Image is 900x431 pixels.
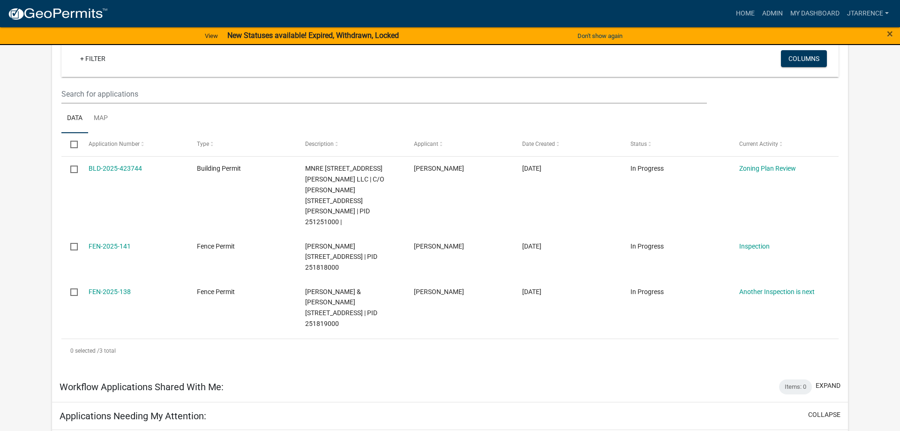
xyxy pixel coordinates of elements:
div: Items: 0 [779,379,812,394]
span: Sally Johnson [414,242,464,250]
button: collapse [808,410,840,420]
span: 05/06/2025 [522,242,541,250]
span: Fence Permit [197,242,235,250]
strong: New Statuses available! Expired, Withdrawn, Locked [227,31,399,40]
span: OLSON, CRAIG & CHERYL 734 SHORE ACRES RD, Houston County | PID 251819000 [305,288,377,327]
span: Craig A. Olson [414,288,464,295]
button: Don't show again [574,28,626,44]
span: Date Created [522,141,555,147]
span: Application Number [89,141,140,147]
a: + Filter [73,50,113,67]
datatable-header-cell: Type [188,133,296,156]
span: Applicant [414,141,438,147]
span: Building Permit [197,165,241,172]
div: collapse [52,7,848,372]
span: Type [197,141,209,147]
a: FEN-2025-138 [89,288,131,295]
a: View [201,28,222,44]
a: Zoning Plan Review [739,165,796,172]
input: Search for applications [61,84,707,104]
span: Fence Permit [197,288,235,295]
a: jtarrence [843,5,892,23]
datatable-header-cell: Status [622,133,730,156]
span: MNRE 270 STRUPP AVE LLC | C/O JEREMY HAGAN 270 STRUPP AVE, Houston County | PID 251251000 | [305,165,384,226]
button: Columns [781,50,827,67]
span: Current Activity [739,141,778,147]
a: Home [732,5,758,23]
h5: Applications Needing My Attention: [60,410,206,422]
span: In Progress [630,242,664,250]
span: In Progress [630,288,664,295]
datatable-header-cell: Application Number [79,133,187,156]
span: 0 selected / [70,348,99,354]
datatable-header-cell: Description [296,133,405,156]
div: 3 total [61,339,839,363]
a: Another Inspection is next [739,288,815,295]
span: JOHNSON,SALLY A 730 SHORE ACRES RD, Houston County | PID 251818000 [305,242,377,272]
a: Admin [758,5,787,23]
span: 05/04/2025 [522,288,541,295]
datatable-header-cell: Date Created [513,133,622,156]
datatable-header-cell: Applicant [405,133,513,156]
span: 05/20/2025 [522,165,541,172]
a: Data [61,104,88,134]
datatable-header-cell: Select [61,133,79,156]
a: FEN-2025-141 [89,242,131,250]
button: expand [816,381,840,391]
h5: Workflow Applications Shared With Me: [60,381,224,393]
span: Brett Stanek [414,165,464,172]
button: Close [887,28,893,39]
a: BLD-2025-423744 [89,165,142,172]
a: Map [88,104,113,134]
span: × [887,27,893,40]
a: My Dashboard [787,5,843,23]
datatable-header-cell: Current Activity [730,133,839,156]
span: Description [305,141,334,147]
span: Status [630,141,647,147]
a: Inspection [739,242,770,250]
span: In Progress [630,165,664,172]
